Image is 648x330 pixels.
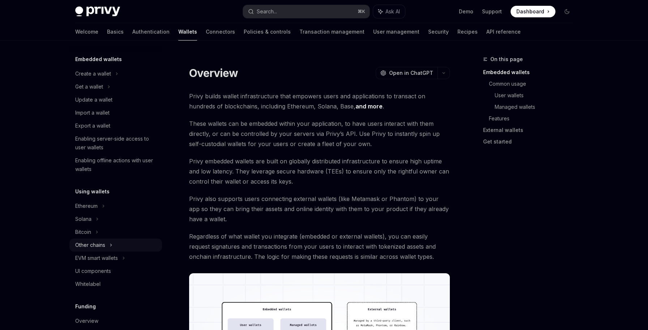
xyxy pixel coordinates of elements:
a: Get started [483,136,579,147]
img: dark logo [75,7,120,17]
h1: Overview [189,67,238,80]
span: Regardless of what wallet you integrate (embedded or external wallets), you can easily request si... [189,231,450,262]
a: Transaction management [299,23,364,40]
a: Enabling offline actions with user wallets [69,154,162,176]
a: API reference [486,23,521,40]
a: Update a wallet [69,93,162,106]
a: Overview [69,314,162,327]
button: Ask AI [373,5,405,18]
h5: Funding [75,302,96,311]
span: Dashboard [516,8,544,15]
div: Bitcoin [75,228,91,236]
a: Demo [459,8,473,15]
a: Security [428,23,449,40]
h5: Using wallets [75,187,110,196]
a: Whitelabel [69,278,162,291]
a: Support [482,8,502,15]
span: On this page [490,55,523,64]
div: Import a wallet [75,108,110,117]
span: Ask AI [385,8,400,15]
div: Other chains [75,241,105,249]
a: Features [489,113,579,124]
a: Enabling server-side access to user wallets [69,132,162,154]
a: External wallets [483,124,579,136]
a: Wallets [178,23,197,40]
div: Get a wallet [75,82,103,91]
a: Basics [107,23,124,40]
a: Connectors [206,23,235,40]
div: Solana [75,215,91,223]
div: EVM smart wallets [75,254,118,262]
a: Managed wallets [495,101,579,113]
a: Export a wallet [69,119,162,132]
button: Search...⌘K [243,5,370,18]
div: Search... [257,7,277,16]
a: User wallets [495,90,579,101]
a: Authentication [132,23,170,40]
span: Privy also supports users connecting external wallets (like Metamask or Phantom) to your app so t... [189,194,450,224]
div: Overview [75,317,98,325]
div: Update a wallet [75,95,112,104]
button: Open in ChatGPT [376,67,438,79]
span: ⌘ K [358,9,365,14]
span: Privy builds wallet infrastructure that empowers users and applications to transact on hundreds o... [189,91,450,111]
a: Welcome [75,23,98,40]
a: User management [373,23,419,40]
a: Recipes [457,23,478,40]
h5: Embedded wallets [75,55,122,64]
span: These wallets can be embedded within your application, to have users interact with them directly,... [189,119,450,149]
a: Embedded wallets [483,67,579,78]
a: UI components [69,265,162,278]
a: Import a wallet [69,106,162,119]
span: Open in ChatGPT [389,69,433,77]
button: Toggle dark mode [561,6,573,17]
div: UI components [75,267,111,275]
div: Create a wallet [75,69,111,78]
a: and more [355,103,383,110]
a: Common usage [489,78,579,90]
a: Policies & controls [244,23,291,40]
div: Export a wallet [75,121,110,130]
a: Dashboard [511,6,555,17]
div: Ethereum [75,202,98,210]
div: Enabling offline actions with user wallets [75,156,158,173]
div: Enabling server-side access to user wallets [75,134,158,152]
span: Privy embedded wallets are built on globally distributed infrastructure to ensure high uptime and... [189,156,450,187]
div: Whitelabel [75,280,101,288]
